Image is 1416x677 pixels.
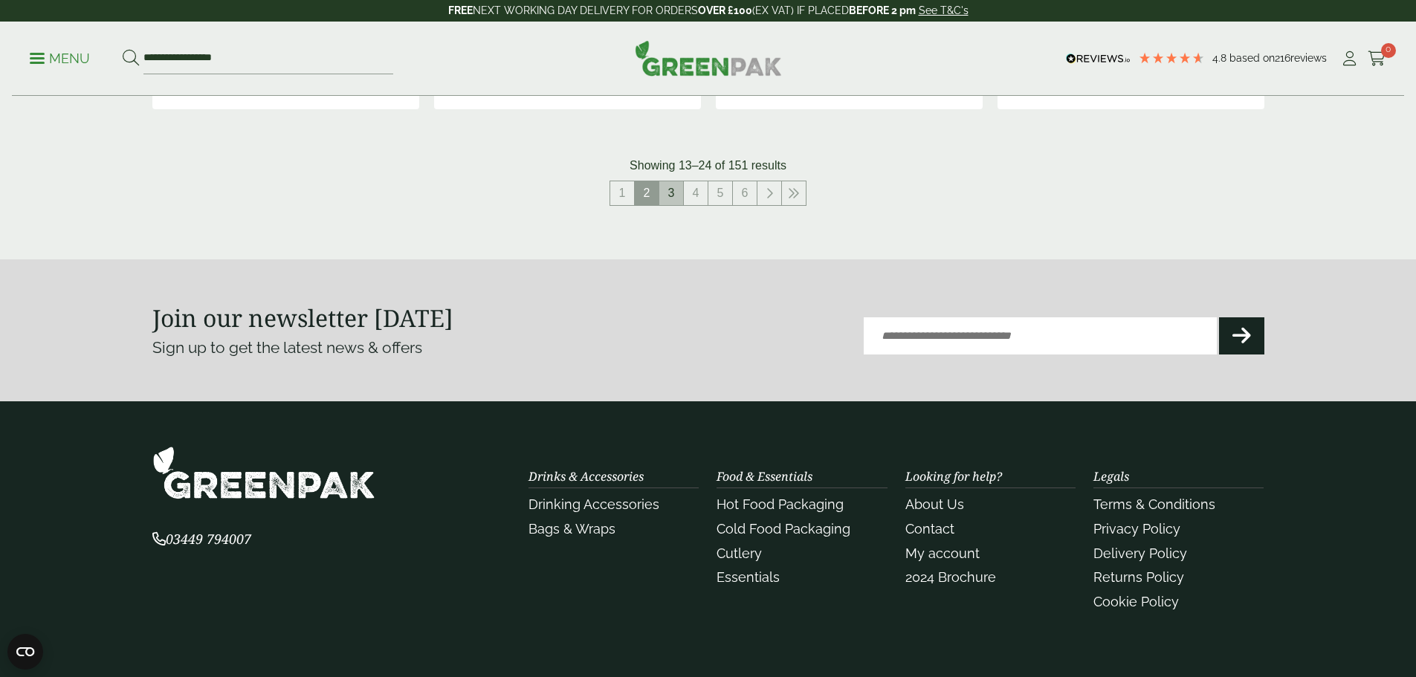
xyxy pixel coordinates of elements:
a: Terms & Conditions [1093,496,1215,512]
strong: FREE [448,4,473,16]
span: 4.8 [1212,52,1229,64]
a: 03449 794007 [152,533,251,547]
a: 6 [733,181,757,205]
span: 03449 794007 [152,530,251,548]
span: 0 [1381,43,1396,58]
span: reviews [1290,52,1327,64]
a: Delivery Policy [1093,545,1187,561]
i: My Account [1340,51,1359,66]
a: Bags & Wraps [528,521,615,537]
p: Showing 13–24 of 151 results [630,157,786,175]
i: Cart [1368,51,1386,66]
strong: BEFORE 2 pm [849,4,916,16]
a: 5 [708,181,732,205]
a: Cold Food Packaging [717,521,850,537]
a: 4 [684,181,708,205]
strong: Join our newsletter [DATE] [152,302,453,334]
a: My account [905,545,980,561]
a: See T&C's [919,4,969,16]
a: Cutlery [717,545,762,561]
a: 3 [659,181,683,205]
a: About Us [905,496,964,512]
a: 0 [1368,48,1386,70]
a: Menu [30,50,90,65]
a: Hot Food Packaging [717,496,844,512]
button: Open CMP widget [7,634,43,670]
img: GreenPak Supplies [635,40,782,76]
a: Contact [905,521,954,537]
p: Sign up to get the latest news & offers [152,336,653,360]
a: Essentials [717,569,780,585]
span: Based on [1229,52,1275,64]
a: 2024 Brochure [905,569,996,585]
a: Drinking Accessories [528,496,659,512]
a: 1 [610,181,634,205]
a: Returns Policy [1093,569,1184,585]
a: Privacy Policy [1093,521,1180,537]
strong: OVER £100 [698,4,752,16]
img: REVIEWS.io [1066,54,1131,64]
span: 216 [1275,52,1290,64]
img: GreenPak Supplies [152,446,375,500]
p: Menu [30,50,90,68]
span: 2 [635,181,659,205]
a: Cookie Policy [1093,594,1179,609]
div: 4.79 Stars [1138,51,1205,65]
